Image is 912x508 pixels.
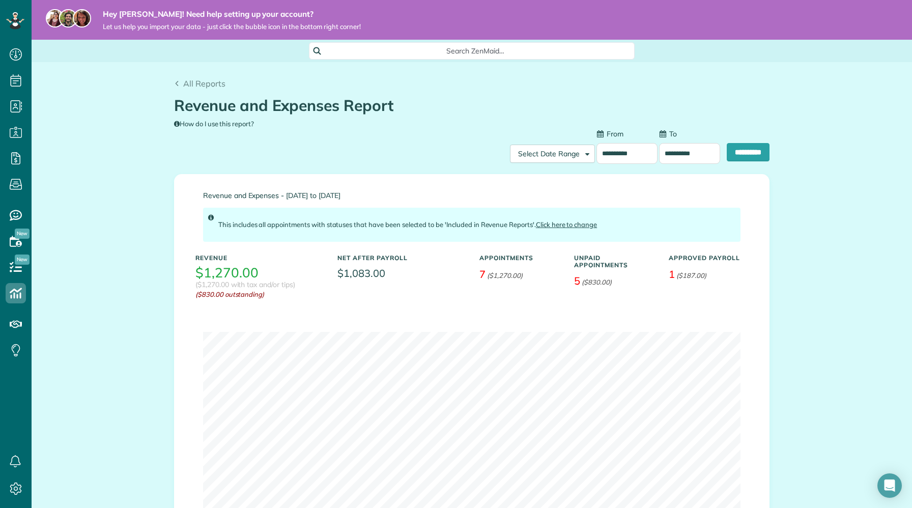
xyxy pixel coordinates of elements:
h5: Revenue [195,255,322,261]
h5: Net After Payroll [337,255,408,261]
h5: Approved Payroll [669,255,748,261]
strong: Hey [PERSON_NAME]! Need help setting up your account? [103,9,361,19]
img: maria-72a9807cf96188c08ef61303f053569d2e2a8a1cde33d635c8a3ac13582a053d.jpg [46,9,64,27]
button: Select Date Range [510,145,595,163]
span: This includes all appointments with statuses that have been selected to be 'Included in Revenue R... [218,220,597,229]
h1: Revenue and Expenses Report [174,97,762,114]
label: From [596,129,623,139]
span: $1,083.00 [337,266,464,280]
a: All Reports [174,77,225,90]
span: 7 [479,268,486,280]
span: New [15,255,30,265]
span: 1 [669,268,675,280]
a: Click here to change [536,220,597,229]
span: 5 [574,274,580,287]
span: Select Date Range [518,149,580,158]
em: ($830.00 outstanding) [195,290,322,299]
em: ($1,270.00) [487,271,523,279]
span: All Reports [183,78,225,89]
h5: Appointments [479,255,559,261]
span: New [15,229,30,239]
img: michelle-19f622bdf1676172e81f8f8fba1fb50e276960ebfe0243fe18214015130c80e4.jpg [73,9,91,27]
img: jorge-587dff0eeaa6aab1f244e6dc62b8924c3b6ad411094392a53c71c6c4a576187d.jpg [59,9,77,27]
span: Let us help you import your data - just click the bubble icon in the bottom right corner! [103,22,361,31]
span: Revenue and Expenses - [DATE] to [DATE] [203,192,740,200]
a: How do I use this report? [174,120,254,128]
label: To [659,129,677,139]
div: Open Intercom Messenger [877,473,902,498]
h3: $1,270.00 [195,266,259,280]
h3: ($1,270.00 with tax and/or tips) [195,281,295,289]
h5: Unpaid Appointments [574,255,653,268]
em: ($830.00) [582,278,612,286]
em: ($187.00) [676,271,706,279]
